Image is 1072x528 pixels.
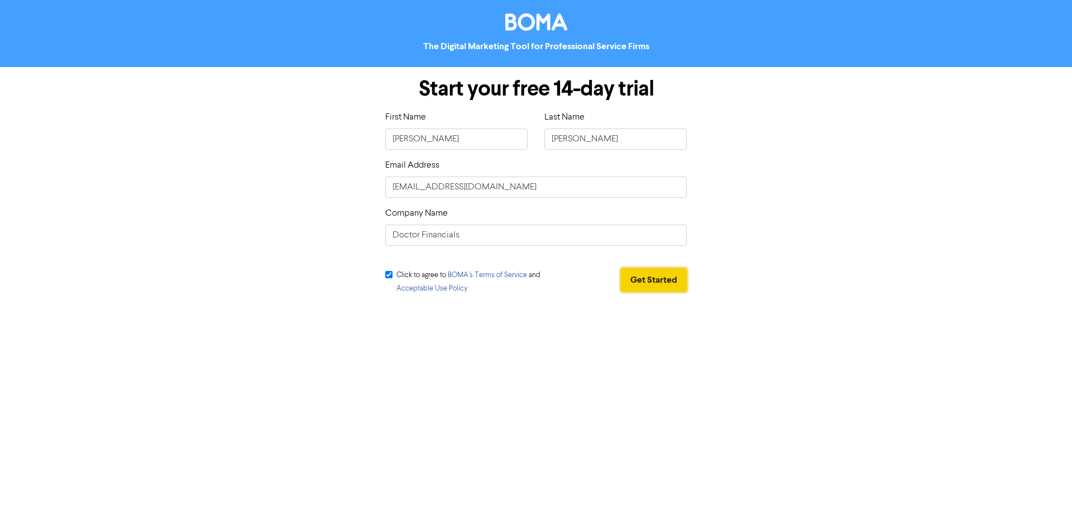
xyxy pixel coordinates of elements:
label: First Name [385,111,426,124]
label: Email Address [385,159,439,172]
span: Click to agree to and [396,272,540,292]
a: BOMA’s Terms of Service [448,272,527,279]
label: Company Name [385,207,448,220]
iframe: Chat Widget [1016,474,1072,528]
label: Last Name [544,111,585,124]
img: BOMA Logo [505,13,567,31]
strong: The Digital Marketing Tool for Professional Service Firms [423,41,649,52]
h1: Start your free 14-day trial [385,76,687,102]
button: Get Started [621,268,687,292]
a: Acceptable Use Policy [396,285,467,292]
